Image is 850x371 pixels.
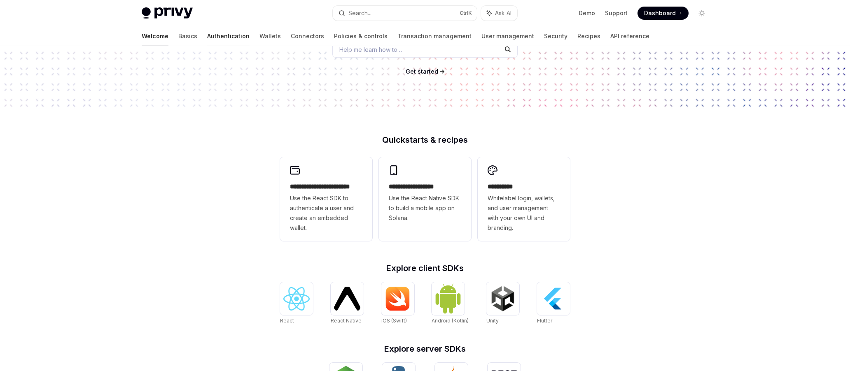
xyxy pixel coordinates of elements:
[478,157,570,241] a: **** *****Whitelabel login, wallets, and user management with your own UI and branding.
[397,26,472,46] a: Transaction management
[142,7,193,19] img: light logo
[334,287,360,310] img: React Native
[544,26,567,46] a: Security
[695,7,708,20] button: Toggle dark mode
[379,157,471,241] a: **** **** **** ***Use the React Native SDK to build a mobile app on Solana.
[280,264,570,272] h2: Explore client SDKs
[495,9,511,17] span: Ask AI
[333,6,477,21] button: Search...CtrlK
[644,9,676,17] span: Dashboard
[537,318,552,324] span: Flutter
[637,7,689,20] a: Dashboard
[537,282,570,325] a: FlutterFlutter
[486,318,499,324] span: Unity
[432,282,469,325] a: Android (Kotlin)Android (Kotlin)
[481,6,517,21] button: Ask AI
[207,26,250,46] a: Authentication
[605,9,628,17] a: Support
[280,318,294,324] span: React
[283,287,310,311] img: React
[432,318,469,324] span: Android (Kotlin)
[291,26,324,46] a: Connectors
[280,282,313,325] a: ReactReact
[280,136,570,144] h2: Quickstarts & recipes
[381,282,414,325] a: iOS (Swift)iOS (Swift)
[406,67,438,76] a: Get started
[178,26,197,46] a: Basics
[339,45,402,54] span: Help me learn how to…
[331,318,362,324] span: React Native
[486,282,519,325] a: UnityUnity
[334,26,388,46] a: Policies & controls
[460,10,472,16] span: Ctrl K
[348,8,371,18] div: Search...
[381,318,407,324] span: iOS (Swift)
[579,9,595,17] a: Demo
[280,345,570,353] h2: Explore server SDKs
[610,26,649,46] a: API reference
[389,193,461,223] span: Use the React Native SDK to build a mobile app on Solana.
[490,285,516,312] img: Unity
[435,283,461,314] img: Android (Kotlin)
[406,68,438,75] span: Get started
[142,26,168,46] a: Welcome
[290,193,362,233] span: Use the React SDK to authenticate a user and create an embedded wallet.
[577,26,600,46] a: Recipes
[385,286,411,311] img: iOS (Swift)
[540,285,567,312] img: Flutter
[481,26,534,46] a: User management
[331,282,364,325] a: React NativeReact Native
[259,26,281,46] a: Wallets
[488,193,560,233] span: Whitelabel login, wallets, and user management with your own UI and branding.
